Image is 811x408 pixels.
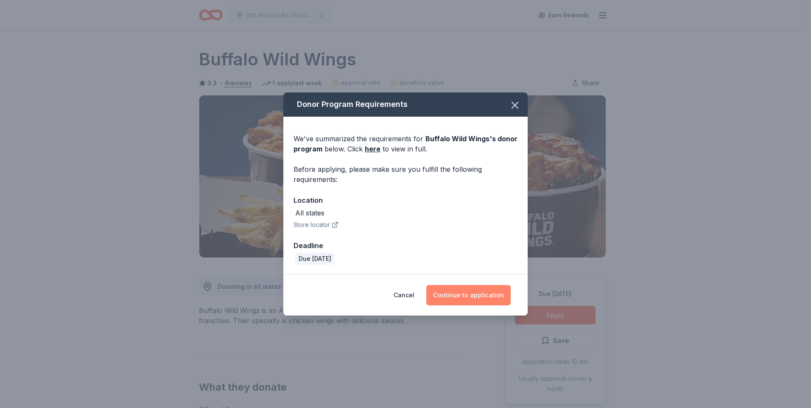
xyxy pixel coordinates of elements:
[294,134,517,154] div: We've summarized the requirements for below. Click to view in full.
[294,240,517,251] div: Deadline
[283,92,528,117] div: Donor Program Requirements
[295,253,335,265] div: Due [DATE]
[294,195,517,206] div: Location
[426,285,511,305] button: Continue to application
[295,208,324,218] div: All states
[394,285,414,305] button: Cancel
[294,164,517,184] div: Before applying, please make sure you fulfill the following requirements:
[365,144,380,154] a: here
[294,220,338,230] button: Store locator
